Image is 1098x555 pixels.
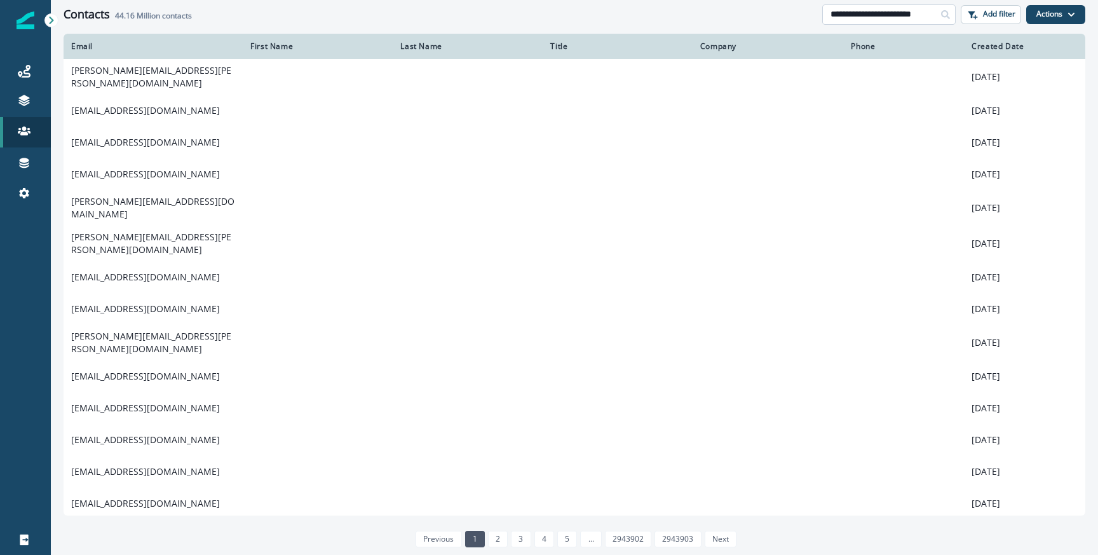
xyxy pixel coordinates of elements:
[972,402,1078,415] p: [DATE]
[400,41,535,51] div: Last Name
[972,336,1078,349] p: [DATE]
[972,41,1078,51] div: Created Date
[700,41,836,51] div: Company
[511,531,531,547] a: Page 3
[64,293,243,325] td: [EMAIL_ADDRESS][DOMAIN_NAME]
[64,456,1085,488] a: [EMAIL_ADDRESS][DOMAIN_NAME][DATE]
[605,531,651,547] a: Page 2943902
[983,10,1015,18] p: Add filter
[972,434,1078,446] p: [DATE]
[115,10,160,21] span: 44.16 Million
[64,488,1085,519] a: [EMAIL_ADDRESS][DOMAIN_NAME][DATE]
[580,531,601,547] a: Jump forward
[64,456,243,488] td: [EMAIL_ADDRESS][DOMAIN_NAME]
[972,71,1078,83] p: [DATE]
[64,59,243,95] td: [PERSON_NAME][EMAIL_ADDRESS][PERSON_NAME][DOMAIN_NAME]
[465,531,485,547] a: Page 1 is your current page
[64,190,1085,226] a: [PERSON_NAME][EMAIL_ADDRESS][DOMAIN_NAME][DATE]
[64,261,1085,293] a: [EMAIL_ADDRESS][DOMAIN_NAME][DATE]
[972,497,1078,510] p: [DATE]
[64,95,1085,127] a: [EMAIL_ADDRESS][DOMAIN_NAME][DATE]
[64,226,243,261] td: [PERSON_NAME][EMAIL_ADDRESS][PERSON_NAME][DOMAIN_NAME]
[64,8,110,22] h1: Contacts
[972,370,1078,383] p: [DATE]
[64,261,243,293] td: [EMAIL_ADDRESS][DOMAIN_NAME]
[17,11,34,29] img: Inflection
[115,11,192,20] h2: contacts
[412,531,736,547] ul: Pagination
[64,325,243,360] td: [PERSON_NAME][EMAIL_ADDRESS][PERSON_NAME][DOMAIN_NAME]
[972,202,1078,214] p: [DATE]
[64,226,1085,261] a: [PERSON_NAME][EMAIL_ADDRESS][PERSON_NAME][DOMAIN_NAME][DATE]
[64,127,1085,158] a: [EMAIL_ADDRESS][DOMAIN_NAME][DATE]
[961,5,1021,24] button: Add filter
[972,303,1078,315] p: [DATE]
[64,360,243,392] td: [EMAIL_ADDRESS][DOMAIN_NAME]
[64,190,243,226] td: [PERSON_NAME][EMAIL_ADDRESS][DOMAIN_NAME]
[1026,5,1085,24] button: Actions
[64,392,243,424] td: [EMAIL_ADDRESS][DOMAIN_NAME]
[250,41,385,51] div: First Name
[64,158,1085,190] a: [EMAIL_ADDRESS][DOMAIN_NAME][DATE]
[64,95,243,127] td: [EMAIL_ADDRESS][DOMAIN_NAME]
[654,531,701,547] a: Page 2943903
[64,158,243,190] td: [EMAIL_ADDRESS][DOMAIN_NAME]
[64,59,1085,95] a: [PERSON_NAME][EMAIL_ADDRESS][PERSON_NAME][DOMAIN_NAME][DATE]
[851,41,956,51] div: Phone
[64,488,243,519] td: [EMAIL_ADDRESS][DOMAIN_NAME]
[550,41,684,51] div: Title
[557,531,577,547] a: Page 5
[64,127,243,158] td: [EMAIL_ADDRESS][DOMAIN_NAME]
[64,424,1085,456] a: [EMAIL_ADDRESS][DOMAIN_NAME][DATE]
[972,168,1078,181] p: [DATE]
[972,104,1078,117] p: [DATE]
[488,531,508,547] a: Page 2
[972,271,1078,284] p: [DATE]
[64,360,1085,392] a: [EMAIL_ADDRESS][DOMAIN_NAME][DATE]
[972,237,1078,250] p: [DATE]
[71,41,235,51] div: Email
[64,325,1085,360] a: [PERSON_NAME][EMAIL_ADDRESS][PERSON_NAME][DOMAIN_NAME][DATE]
[64,424,243,456] td: [EMAIL_ADDRESS][DOMAIN_NAME]
[534,531,554,547] a: Page 4
[705,531,736,547] a: Next page
[972,136,1078,149] p: [DATE]
[972,465,1078,478] p: [DATE]
[64,392,1085,424] a: [EMAIL_ADDRESS][DOMAIN_NAME][DATE]
[64,293,1085,325] a: [EMAIL_ADDRESS][DOMAIN_NAME][DATE]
